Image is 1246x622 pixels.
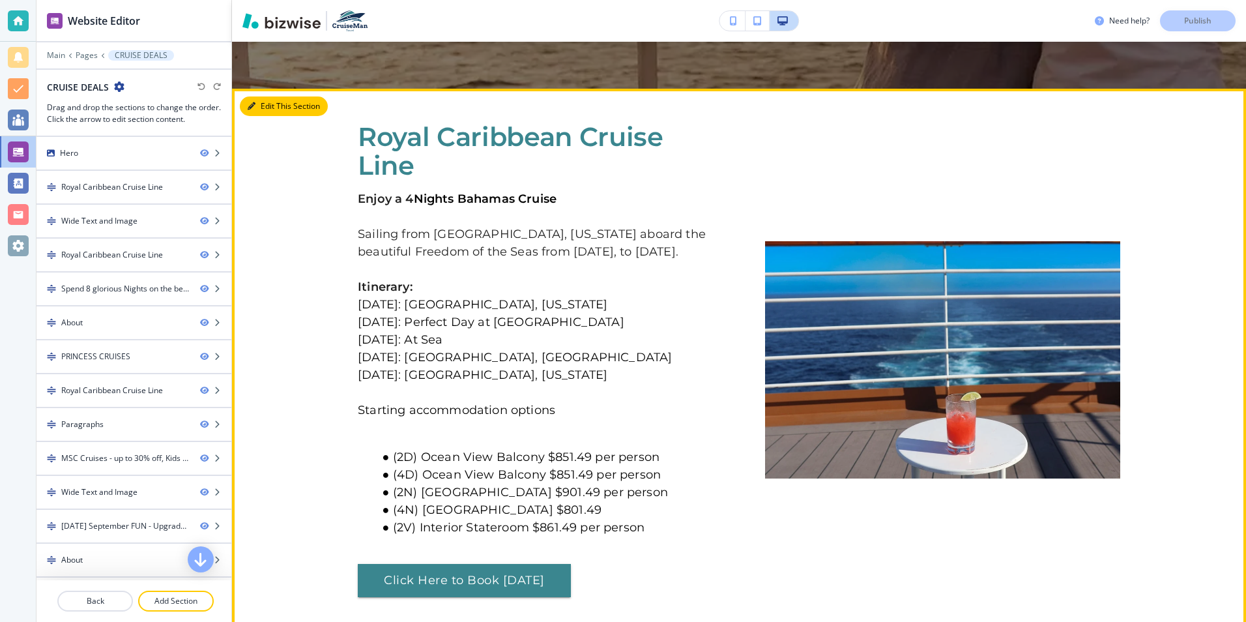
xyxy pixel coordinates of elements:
strong: Itinerary: [358,280,413,294]
img: editor icon [47,13,63,29]
span: Starting accommodation options [358,403,555,417]
div: Royal Caribbean Cruise Line [61,385,163,396]
div: Hero [36,137,231,170]
h3: Drag and drop the sections to change the order. Click the arrow to edit section content. [47,102,221,125]
img: Drag [47,386,56,395]
div: Spend 8 glorious Nights on the beautiful Legend of the Seas!!!Itinerary [61,283,190,295]
div: CARNIVAL September FUN - Upgrades, Early Savings, Onboard Credit [61,520,190,532]
img: Drag [47,216,56,226]
p: Add Section [139,595,212,607]
div: DragAbout [36,544,231,576]
button: Back [57,591,133,612]
div: About [61,554,83,566]
span: [DATE]: Perfect Day at [GEOGRAPHIC_DATA] [358,315,624,329]
button: Add Section [138,591,214,612]
button: Edit This Section [240,96,328,116]
div: DragAbout [36,306,231,339]
div: DragRoyal Caribbean Cruise Line [36,239,231,271]
button: Main [47,51,65,60]
img: Drag [47,454,56,463]
h3: Need help? [1109,15,1150,27]
img: <p><span style="color: rgb(58, 134, 143);">Royal Caribbean Cruise Line</span></p> [765,241,1120,478]
span: (2N) [GEOGRAPHIC_DATA] $901.49 per person [393,485,668,499]
img: Drag [47,522,56,531]
strong: Nights Bahamas Cruise [414,192,557,206]
h2: Website Editor [68,13,140,29]
a: Click Here to Book [DATE] [358,564,571,598]
div: Wide Text and Image [61,215,138,227]
span: (2D) Ocean View Balcony $851.49 per person [393,450,659,464]
div: DragSpend 8 glorious Nights on the beautiful Legend of the Seas!!!Itinerary [36,273,231,305]
span: [DATE]: [GEOGRAPHIC_DATA], [US_STATE] [358,297,607,312]
div: Wide Text and Image [61,486,138,498]
img: Drag [47,352,56,361]
div: DragPRINCESS CRUISES [36,340,231,373]
span: (4N) [GEOGRAPHIC_DATA] $801.49 [393,503,601,517]
button: CRUISE DEALS [108,50,174,61]
div: PRINCESS CRUISES [61,351,130,363]
img: Bizwise Logo [242,13,321,29]
div: Drag[DATE] September FUN - Upgrades, Early Savings, Onboard Credit [36,510,231,542]
h2: CRUISE DEALS [47,80,109,94]
div: Paragraphs [61,419,104,430]
img: Drag [47,488,56,497]
span: (4D) Ocean View Balcony $851.49 per person [393,467,661,482]
div: DragAbout [36,578,231,610]
div: About [61,317,83,329]
div: DragParagraphs [36,408,231,441]
span: [DATE]: [GEOGRAPHIC_DATA], [US_STATE] [358,368,607,382]
p: Sailing from [GEOGRAPHIC_DATA], [US_STATE] aboard the beautiful Freedom of the Seas from [DATE], ... [358,226,713,261]
div: Hero [60,147,78,159]
div: MSC Cruises - up to 30% off, Kids Sail Free [61,452,190,464]
img: Drag [47,284,56,293]
img: Your Logo [332,10,368,31]
img: Drag [47,420,56,429]
div: DragWide Text and Image [36,476,231,509]
div: Royal Caribbean Cruise Line [61,181,163,193]
strong: Enjoy a 4 [358,192,414,206]
span: Royal Caribbean Cruise Line [358,121,670,181]
p: CRUISE DEALS [115,51,167,60]
span: [DATE]: At Sea [358,333,442,347]
div: DragMSC Cruises - up to 30% off, Kids Sail Free [36,442,231,475]
div: DragRoyal Caribbean Cruise Line [36,374,231,407]
div: Royal Caribbean Cruise Line [61,249,163,261]
span: [DATE]: [GEOGRAPHIC_DATA], [GEOGRAPHIC_DATA] [358,350,672,364]
img: Drag [47,250,56,259]
span: (2V) Interior Stateroom $861.49 per person [393,520,645,535]
img: Drag [47,183,56,192]
div: DragRoyal Caribbean Cruise Line [36,171,231,203]
p: Back [59,595,132,607]
div: DragWide Text and Image [36,205,231,237]
img: Drag [47,318,56,327]
button: Pages [76,51,98,60]
img: Drag [47,555,56,565]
